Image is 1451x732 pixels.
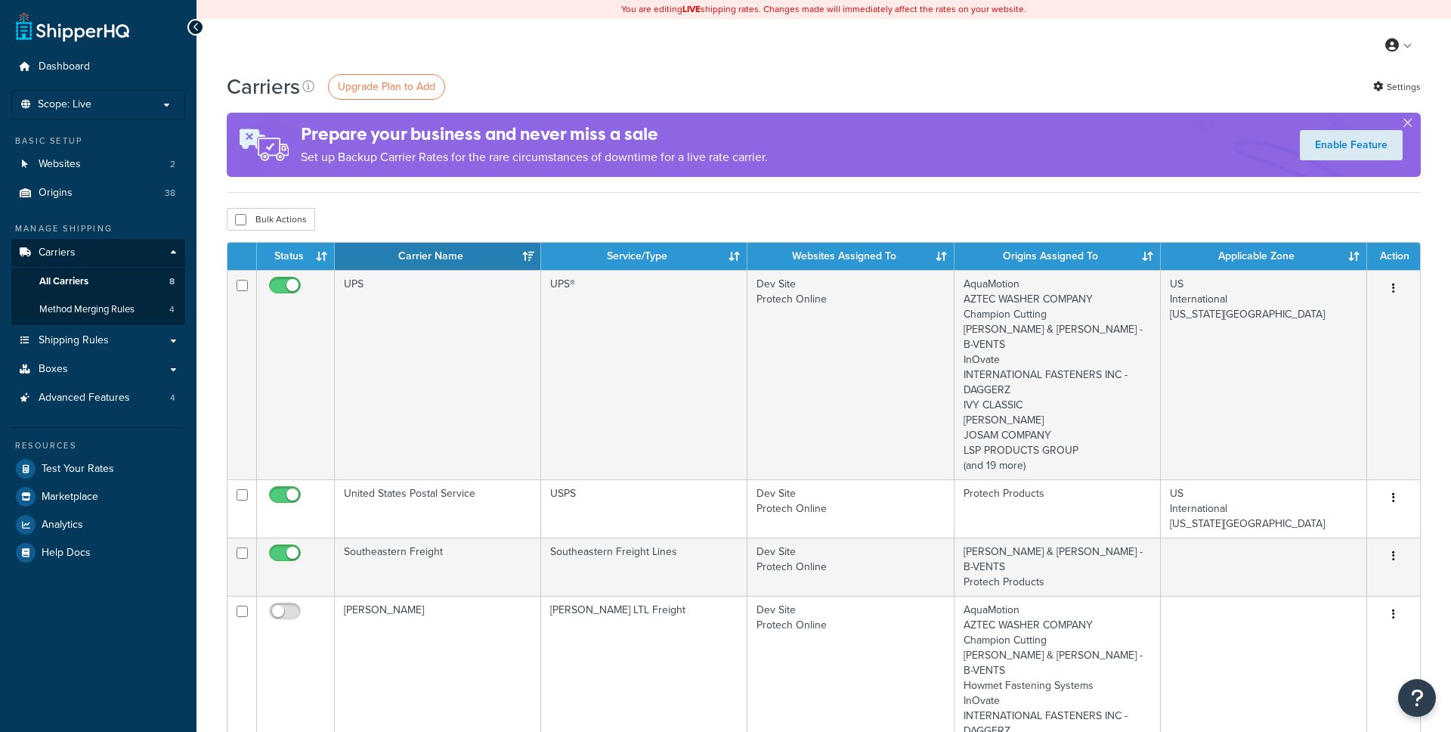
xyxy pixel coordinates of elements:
a: ShipperHQ Home [16,11,129,42]
span: 4 [170,392,175,405]
a: Websites 2 [11,150,185,178]
th: Origins Assigned To: activate to sort column ascending [954,243,1161,270]
span: Method Merging Rules [39,303,135,316]
div: Resources [11,439,185,452]
td: US International [US_STATE][GEOGRAPHIC_DATA] [1161,479,1367,538]
img: ad-rules-rateshop-fe6ec290ccb7230408bd80ed9643f0289d75e0ffd9eb532fc0e269fcd187b520.png [227,113,301,177]
th: Action [1367,243,1420,270]
button: Open Resource Center [1398,679,1436,717]
th: Service/Type: activate to sort column ascending [541,243,747,270]
th: Applicable Zone: activate to sort column ascending [1161,243,1367,270]
span: 4 [169,303,175,316]
span: 8 [169,275,175,288]
a: Settings [1373,76,1421,98]
span: Scope: Live [38,98,91,111]
th: Websites Assigned To: activate to sort column ascending [747,243,954,270]
td: Dev Site Protech Online [747,479,954,538]
span: Advanced Features [39,392,130,405]
button: Bulk Actions [227,208,315,231]
td: UPS [335,270,541,479]
span: 2 [170,158,175,171]
div: Basic Setup [11,135,185,147]
td: USPS [541,479,747,538]
td: Southeastern Freight Lines [541,538,747,596]
li: Websites [11,150,185,178]
span: Help Docs [42,547,91,560]
a: Boxes [11,355,185,383]
a: Help Docs [11,539,185,566]
li: Advanced Features [11,384,185,412]
td: Dev Site Protech Online [747,270,954,479]
td: Dev Site Protech Online [747,538,954,596]
td: Protech Products [954,479,1161,538]
td: Southeastern Freight [335,538,541,596]
a: Analytics [11,511,185,538]
td: [PERSON_NAME] & [PERSON_NAME] - B-VENTS Protech Products [954,538,1161,596]
h4: Prepare your business and never miss a sale [301,122,768,147]
span: 38 [165,187,175,200]
li: Origins [11,179,185,207]
span: All Carriers [39,275,88,288]
td: United States Postal Service [335,479,541,538]
td: US International [US_STATE][GEOGRAPHIC_DATA] [1161,270,1367,479]
span: Websites [39,158,81,171]
a: Test Your Rates [11,455,185,482]
a: Method Merging Rules 4 [11,296,185,324]
a: Origins 38 [11,179,185,207]
div: Manage Shipping [11,222,185,235]
li: Carriers [11,239,185,325]
td: AquaMotion AZTEC WASHER COMPANY Champion Cutting [PERSON_NAME] & [PERSON_NAME] - B-VENTS InOvate ... [954,270,1161,479]
b: LIVE [682,2,701,16]
a: Advanced Features 4 [11,384,185,412]
th: Status: activate to sort column ascending [257,243,335,270]
a: Marketplace [11,483,185,510]
h1: Carriers [227,72,300,101]
a: Dashboard [11,53,185,81]
th: Carrier Name: activate to sort column ascending [335,243,541,270]
a: Carriers [11,239,185,267]
a: Shipping Rules [11,327,185,355]
li: All Carriers [11,268,185,296]
span: Test Your Rates [42,463,114,476]
td: UPS® [541,270,747,479]
span: Origins [39,187,73,200]
span: Marketplace [42,491,98,504]
a: Upgrade Plan to Add [328,74,445,100]
span: Boxes [39,363,68,376]
span: Dashboard [39,60,90,73]
p: Set up Backup Carrier Rates for the rare circumstances of downtime for a live rate carrier. [301,147,768,168]
span: Carriers [39,247,76,259]
span: Upgrade Plan to Add [338,79,435,95]
span: Shipping Rules [39,334,109,347]
a: All Carriers 8 [11,268,185,296]
li: Method Merging Rules [11,296,185,324]
span: Analytics [42,519,83,532]
a: Enable Feature [1300,130,1403,160]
